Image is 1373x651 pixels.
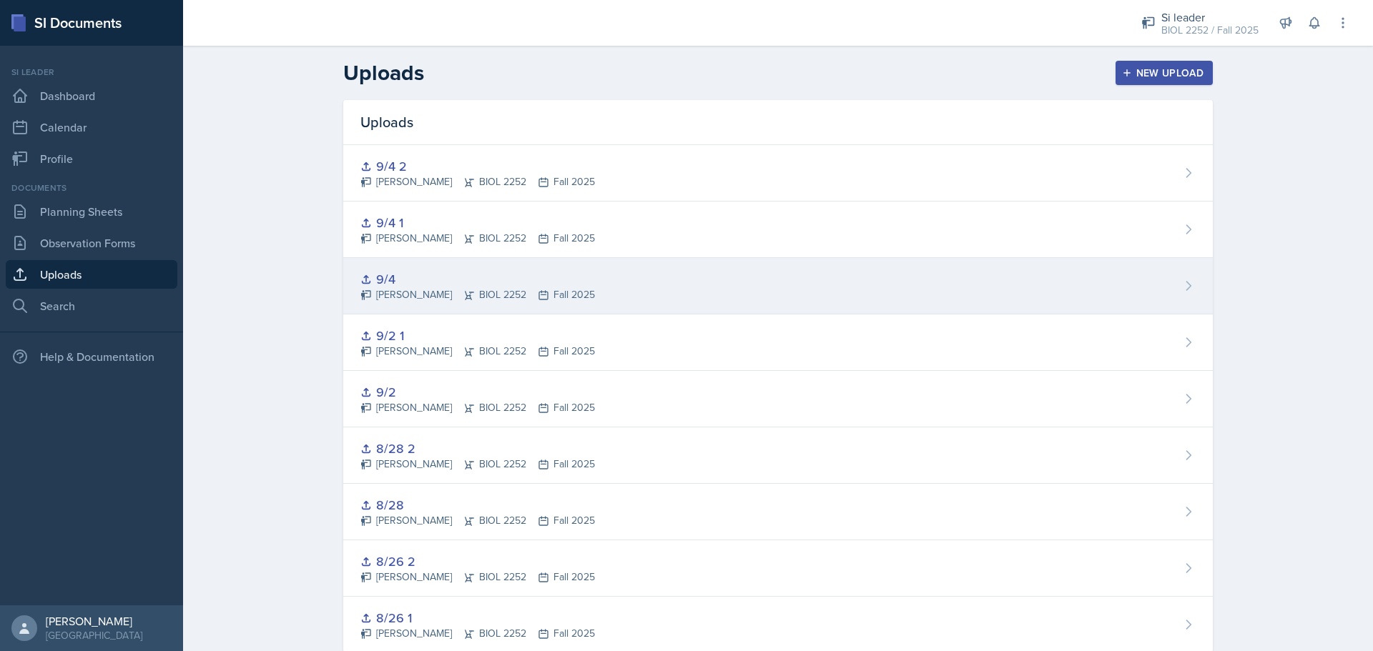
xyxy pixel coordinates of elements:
[1125,67,1204,79] div: New Upload
[6,66,177,79] div: Si leader
[6,229,177,257] a: Observation Forms
[360,608,595,627] div: 8/26 1
[6,292,177,320] a: Search
[360,552,595,571] div: 8/26 2
[343,371,1213,427] a: 9/2 [PERSON_NAME]BIOL 2252Fall 2025
[6,342,177,371] div: Help & Documentation
[46,628,142,642] div: [GEOGRAPHIC_DATA]
[343,540,1213,597] a: 8/26 2 [PERSON_NAME]BIOL 2252Fall 2025
[360,495,595,515] div: 8/28
[6,182,177,194] div: Documents
[360,513,595,528] div: [PERSON_NAME] BIOL 2252 Fall 2025
[360,326,595,345] div: 9/2 1
[343,484,1213,540] a: 8/28 [PERSON_NAME]BIOL 2252Fall 2025
[1161,23,1259,38] div: BIOL 2252 / Fall 2025
[360,174,595,189] div: [PERSON_NAME] BIOL 2252 Fall 2025
[6,113,177,141] a: Calendar
[343,100,1213,145] div: Uploads
[360,287,595,302] div: [PERSON_NAME] BIOL 2252 Fall 2025
[343,314,1213,371] a: 9/2 1 [PERSON_NAME]BIOL 2252Fall 2025
[360,457,595,472] div: [PERSON_NAME] BIOL 2252 Fall 2025
[343,427,1213,484] a: 8/28 2 [PERSON_NAME]BIOL 2252Fall 2025
[360,231,595,246] div: [PERSON_NAME] BIOL 2252 Fall 2025
[6,260,177,289] a: Uploads
[360,570,595,585] div: [PERSON_NAME] BIOL 2252 Fall 2025
[360,382,595,402] div: 9/2
[360,269,595,289] div: 9/4
[1116,61,1214,85] button: New Upload
[343,258,1213,314] a: 9/4 [PERSON_NAME]BIOL 2252Fall 2025
[343,145,1213,202] a: 9/4 2 [PERSON_NAME]BIOL 2252Fall 2025
[6,144,177,173] a: Profile
[6,197,177,226] a: Planning Sheets
[343,60,424,86] h2: Uploads
[360,626,595,641] div: [PERSON_NAME] BIOL 2252 Fall 2025
[6,81,177,110] a: Dashboard
[46,614,142,628] div: [PERSON_NAME]
[1161,9,1259,26] div: Si leader
[360,400,595,415] div: [PERSON_NAME] BIOL 2252 Fall 2025
[360,213,595,232] div: 9/4 1
[360,439,595,458] div: 8/28 2
[343,202,1213,258] a: 9/4 1 [PERSON_NAME]BIOL 2252Fall 2025
[360,344,595,359] div: [PERSON_NAME] BIOL 2252 Fall 2025
[360,156,595,176] div: 9/4 2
